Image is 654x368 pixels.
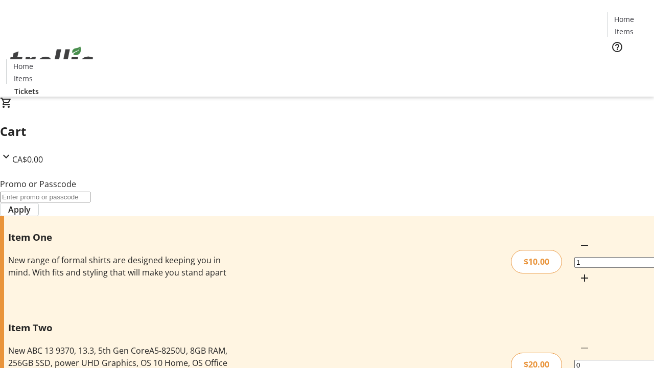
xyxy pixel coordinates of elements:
[14,73,33,84] span: Items
[8,203,31,216] span: Apply
[608,26,640,37] a: Items
[511,250,562,273] div: $10.00
[614,14,634,25] span: Home
[12,154,43,165] span: CA$0.00
[6,35,97,86] img: Orient E2E Organization YOan2mhPVT's Logo
[8,320,231,335] h3: Item Two
[574,268,595,288] button: Increment by one
[615,26,634,37] span: Items
[608,14,640,25] a: Home
[607,59,648,70] a: Tickets
[574,235,595,256] button: Decrement by one
[13,61,33,72] span: Home
[6,86,47,97] a: Tickets
[8,230,231,244] h3: Item One
[615,59,640,70] span: Tickets
[14,86,39,97] span: Tickets
[7,61,39,72] a: Home
[8,254,231,279] div: New range of formal shirts are designed keeping you in mind. With fits and styling that will make...
[607,37,627,57] button: Help
[7,73,39,84] a: Items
